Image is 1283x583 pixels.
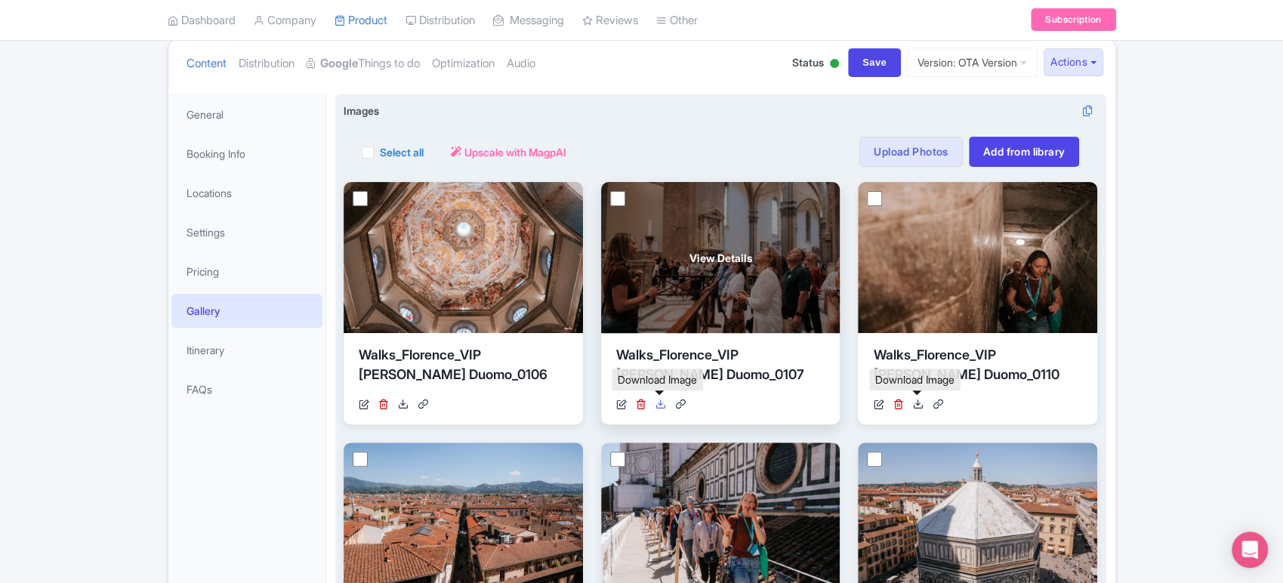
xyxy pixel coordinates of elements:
[171,254,322,288] a: Pricing
[601,182,840,333] a: View Details
[359,345,568,390] div: Walks_Florence_VIP [PERSON_NAME] Duomo_0106
[307,40,420,88] a: GoogleThings to do
[171,333,322,367] a: Itinerary
[969,137,1080,167] a: Add from library
[320,55,358,72] strong: Google
[616,345,825,390] div: Walks_Florence_VIP [PERSON_NAME] Duomo_0107
[239,40,295,88] a: Distribution
[792,54,824,70] span: Status
[432,40,495,88] a: Optimization
[869,369,961,390] div: Download Image
[171,176,322,210] a: Locations
[344,103,379,119] span: Images
[171,372,322,406] a: FAQs
[1031,9,1115,32] a: Subscription
[612,369,703,390] div: Download Image
[873,345,1082,390] div: Walks_Florence_VIP [PERSON_NAME] Duomo_0110
[464,144,566,160] span: Upscale with MagpAI
[859,137,962,167] a: Upload Photos
[507,40,535,88] a: Audio
[827,53,842,76] div: Active
[171,137,322,171] a: Booking Info
[848,48,901,77] input: Save
[1044,48,1103,76] button: Actions
[689,250,752,266] span: View Details
[380,144,424,160] label: Select all
[171,294,322,328] a: Gallery
[451,144,566,160] a: Upscale with MagpAI
[1232,532,1268,568] div: Open Intercom Messenger
[187,40,227,88] a: Content
[171,215,322,249] a: Settings
[907,48,1038,77] a: Version: OTA Version
[171,97,322,131] a: General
